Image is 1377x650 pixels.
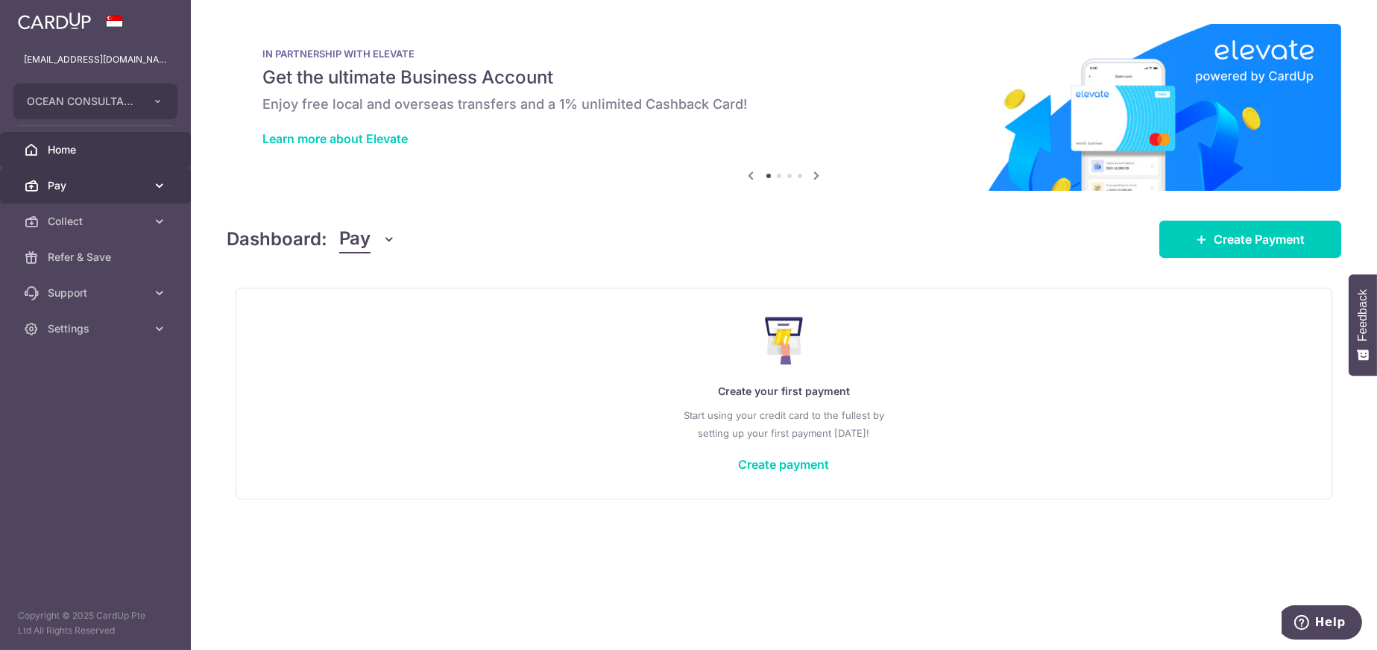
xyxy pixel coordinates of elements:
span: Collect [48,214,146,229]
button: Pay [339,225,397,253]
span: OCEAN CONSULTANT EMPLOYMENT PTE. LTD. [27,94,137,109]
p: [EMAIL_ADDRESS][DOMAIN_NAME] [24,52,167,67]
button: Feedback - Show survey [1349,274,1377,376]
a: Learn more about Elevate [262,131,408,146]
span: Pay [48,178,146,193]
img: CardUp [18,12,91,30]
span: Settings [48,321,146,336]
button: OCEAN CONSULTANT EMPLOYMENT PTE. LTD. [13,83,177,119]
p: Create your first payment [266,382,1302,400]
p: IN PARTNERSHIP WITH ELEVATE [262,48,1305,60]
span: Pay [339,225,371,253]
span: Refer & Save [48,250,146,265]
span: Home [48,142,146,157]
p: Start using your credit card to the fullest by setting up your first payment [DATE]! [266,406,1302,442]
img: Renovation banner [227,24,1341,191]
span: Support [48,285,146,300]
h5: Get the ultimate Business Account [262,66,1305,89]
a: Create Payment [1159,221,1341,258]
iframe: Opens a widget where you can find more information [1282,605,1362,643]
span: Feedback [1356,289,1370,341]
h4: Dashboard: [227,226,327,253]
img: Make Payment [765,317,803,365]
span: Create Payment [1214,230,1305,248]
h6: Enjoy free local and overseas transfers and a 1% unlimited Cashback Card! [262,95,1305,113]
a: Create payment [739,457,830,472]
